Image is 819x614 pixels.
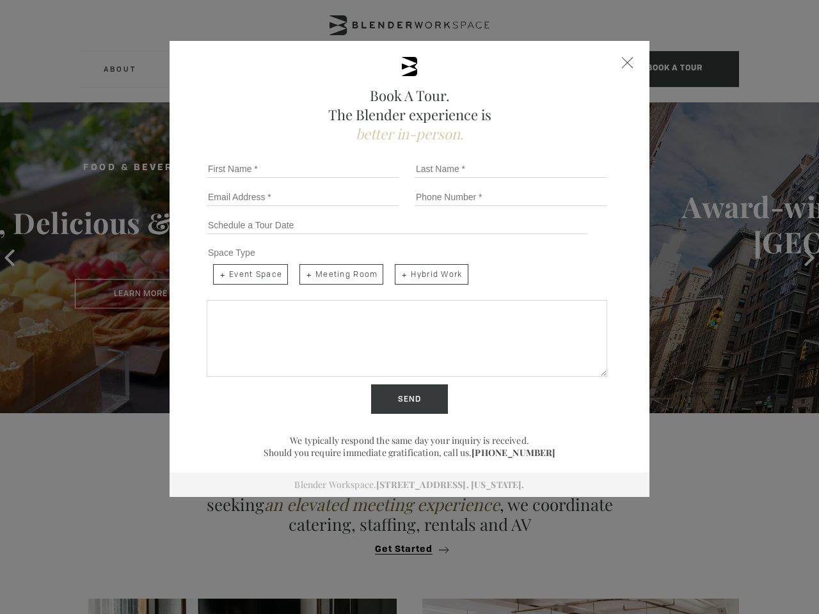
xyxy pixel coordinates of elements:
[472,446,555,459] a: [PHONE_NUMBER]
[202,434,617,446] p: We typically respond the same day your inquiry is received.
[299,264,383,285] span: Meeting Room
[356,124,464,143] span: better in-person.
[376,478,524,491] a: [STREET_ADDRESS]. [US_STATE].
[415,188,607,206] input: Phone Number *
[170,473,649,497] div: Blender Workspace.
[622,57,633,68] div: Close form
[207,188,399,206] input: Email Address *
[207,160,399,178] input: First Name *
[371,384,448,414] input: Send
[213,264,288,285] span: Event Space
[202,446,617,459] p: Should you require immediate gratification, call us.
[208,248,255,258] span: Space Type
[207,216,587,234] input: Schedule a Tour Date
[395,264,468,285] span: Hybrid Work
[415,160,607,178] input: Last Name *
[202,86,617,143] h2: Book A Tour. The Blender experience is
